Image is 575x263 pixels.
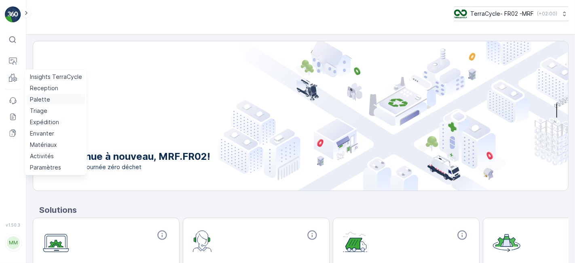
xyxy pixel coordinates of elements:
img: module-icon [343,229,368,252]
p: Solutions [39,204,569,216]
img: module-icon [43,229,69,252]
img: module-icon [193,229,212,252]
p: ( +02:00 ) [537,11,557,17]
div: MM [7,236,20,249]
span: Passez une journée zéro déchet [53,163,210,171]
button: MM [5,229,21,257]
span: v 1.50.3 [5,223,21,227]
p: Bienvenue à nouveau, MRF.FR02! [53,150,210,163]
p: TerraCycle- FR02 -MRF [470,10,534,18]
img: module-icon [493,229,520,252]
button: TerraCycle- FR02 -MRF(+02:00) [454,6,569,21]
img: terracycle.png [454,9,467,18]
img: city illustration [218,41,568,191]
img: logo [5,6,21,23]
